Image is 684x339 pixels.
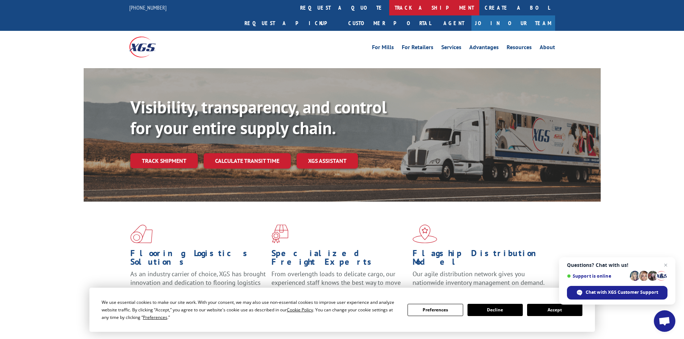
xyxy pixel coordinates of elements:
[436,15,471,31] a: Agent
[129,4,167,11] a: [PHONE_NUMBER]
[343,15,436,31] a: Customer Portal
[469,44,499,52] a: Advantages
[271,249,407,270] h1: Specialized Freight Experts
[527,304,582,316] button: Accept
[413,270,545,287] span: Our agile distribution network gives you nationwide inventory management on demand.
[567,286,667,300] div: Chat with XGS Customer Support
[467,304,523,316] button: Decline
[130,153,198,168] a: Track shipment
[372,44,394,52] a: For Mills
[130,225,153,243] img: xgs-icon-total-supply-chain-intelligence-red
[567,273,627,279] span: Support is online
[239,15,343,31] a: Request a pickup
[413,225,437,243] img: xgs-icon-flagship-distribution-model-red
[661,261,670,269] span: Close chat
[402,44,433,52] a: For Retailers
[540,44,555,52] a: About
[271,270,407,302] p: From overlength loads to delicate cargo, our experienced staff knows the best way to move your fr...
[130,96,387,139] b: Visibility, transparency, and control for your entire supply chain.
[441,44,461,52] a: Services
[287,307,313,313] span: Cookie Policy
[271,225,288,243] img: xgs-icon-focused-on-flooring-red
[102,298,399,321] div: We use essential cookies to make our site work. With your consent, we may also use non-essential ...
[408,304,463,316] button: Preferences
[567,262,667,268] span: Questions? Chat with us!
[586,289,658,296] span: Chat with XGS Customer Support
[507,44,532,52] a: Resources
[297,153,358,169] a: XGS ASSISTANT
[130,270,266,295] span: As an industry carrier of choice, XGS has brought innovation and dedication to flooring logistics...
[143,314,167,320] span: Preferences
[654,310,675,332] div: Open chat
[204,153,291,169] a: Calculate transit time
[413,249,548,270] h1: Flagship Distribution Model
[471,15,555,31] a: Join Our Team
[89,288,595,332] div: Cookie Consent Prompt
[130,249,266,270] h1: Flooring Logistics Solutions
